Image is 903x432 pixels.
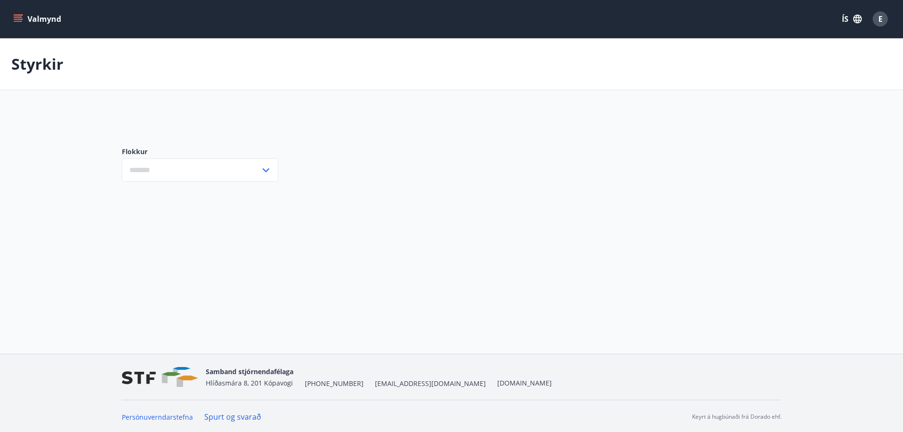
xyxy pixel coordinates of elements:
[11,10,65,28] button: menu
[11,54,64,74] p: Styrkir
[497,378,552,387] a: [DOMAIN_NAME]
[122,147,278,156] label: Flokkur
[869,8,892,30] button: E
[206,378,293,387] span: Hlíðasmára 8, 201 Kópavogi
[305,379,364,388] span: [PHONE_NUMBER]
[206,367,293,376] span: Samband stjórnendafélaga
[837,10,867,28] button: ÍS
[204,412,261,422] a: Spurt og svarað
[878,14,883,24] span: E
[122,413,193,422] a: Persónuverndarstefna
[122,367,198,387] img: vjCaq2fThgY3EUYqSgpjEiBg6WP39ov69hlhuPVN.png
[375,379,486,388] span: [EMAIL_ADDRESS][DOMAIN_NAME]
[692,413,782,421] p: Keyrt á hugbúnaði frá Dorado ehf.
